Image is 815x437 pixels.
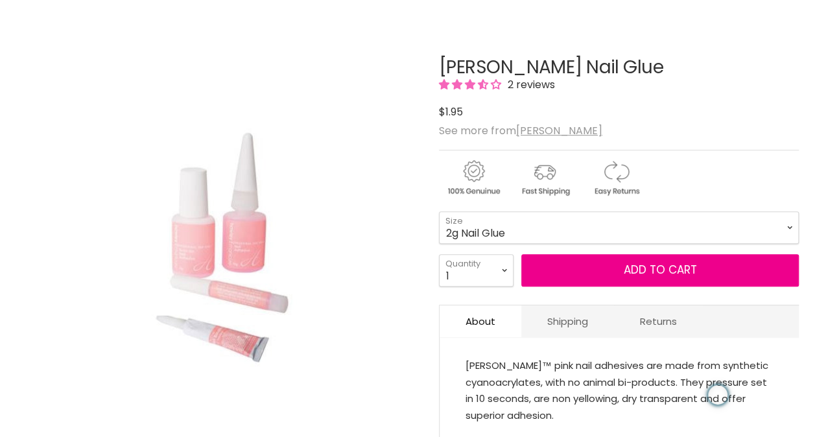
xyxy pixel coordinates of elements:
select: Quantity [439,254,514,287]
span: See more from [439,123,602,138]
img: genuine.gif [439,158,508,198]
h1: [PERSON_NAME] Nail Glue [439,58,799,78]
button: Add to cart [521,254,799,287]
a: Shipping [521,305,614,337]
span: 2 reviews [504,77,555,92]
img: shipping.gif [510,158,579,198]
img: returns.gif [582,158,650,198]
img: Nail Glue [104,56,331,397]
a: Returns [614,305,703,337]
span: 3.50 stars [439,77,504,92]
a: [PERSON_NAME] [516,123,602,138]
span: Add to cart [623,262,696,278]
div: Hawley Nail Glue image. Click or Scroll to Zoom. [16,25,419,429]
span: $1.95 [439,104,463,119]
a: About [440,305,521,337]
